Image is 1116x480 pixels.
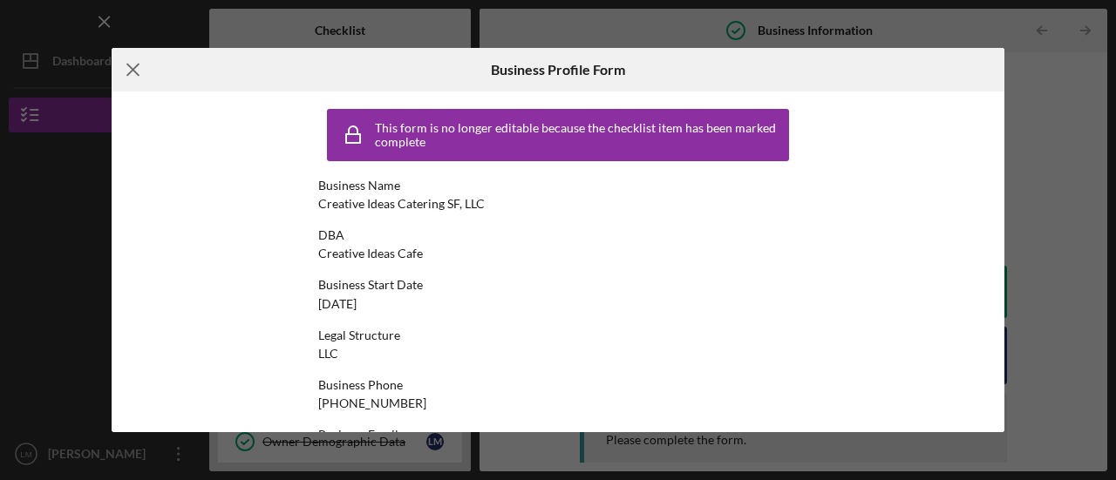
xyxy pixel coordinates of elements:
h6: Business Profile Form [491,62,625,78]
div: [DATE] [318,297,357,311]
div: Legal Structure [318,328,798,342]
div: LLC [318,347,338,361]
div: Business Start Date [318,278,798,292]
div: Business Name [318,179,798,193]
div: [PHONE_NUMBER] [318,396,426,410]
div: This form is no longer editable because the checklist item has been marked complete [375,121,785,149]
div: DBA [318,228,798,242]
div: Business Phone [318,378,798,392]
div: Business Email [318,428,798,442]
div: Creative Ideas Catering SF, LLC [318,197,485,211]
div: Creative Ideas Cafe [318,247,423,260]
